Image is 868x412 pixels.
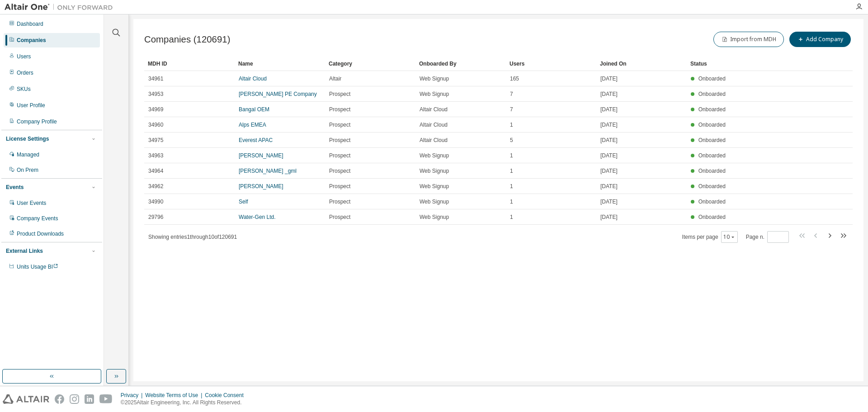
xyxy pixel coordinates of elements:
[746,231,789,243] span: Page n.
[239,76,267,82] a: Altair Cloud
[329,167,350,175] span: Prospect
[5,3,118,12] img: Altair One
[17,151,39,158] div: Managed
[148,198,163,205] span: 34990
[698,106,726,113] span: Onboarded
[17,102,45,109] div: User Profile
[329,57,412,71] div: Category
[205,392,249,399] div: Cookie Consent
[698,152,726,159] span: Onboarded
[600,106,618,113] span: [DATE]
[148,213,163,221] span: 29796
[698,137,726,143] span: Onboarded
[239,152,283,159] a: [PERSON_NAME]
[698,91,726,97] span: Onboarded
[239,199,248,205] a: Self
[17,69,33,76] div: Orders
[148,152,163,159] span: 34963
[698,76,726,82] span: Onboarded
[239,137,273,143] a: Everest APAC
[239,91,317,97] a: [PERSON_NAME] PE Company
[600,183,618,190] span: [DATE]
[3,394,49,404] img: altair_logo.svg
[148,121,163,128] span: 34960
[600,152,618,159] span: [DATE]
[148,234,237,240] span: Showing entries 1 through 10 of 120691
[420,198,449,205] span: Web Signup
[510,90,513,98] span: 7
[17,166,38,174] div: On Prem
[239,168,297,174] a: [PERSON_NAME] _gml
[723,233,736,241] button: 10
[509,57,593,71] div: Users
[17,37,46,44] div: Companies
[713,32,784,47] button: Import from MDH
[329,152,350,159] span: Prospect
[144,34,230,45] span: Companies (120691)
[420,121,448,128] span: Altair Cloud
[148,90,163,98] span: 34953
[148,106,163,113] span: 34969
[6,184,24,191] div: Events
[121,399,249,407] p: © 2025 Altair Engineering, Inc. All Rights Reserved.
[682,231,738,243] span: Items per page
[329,90,350,98] span: Prospect
[600,213,618,221] span: [DATE]
[510,167,513,175] span: 1
[6,247,43,255] div: External Links
[510,213,513,221] span: 1
[698,122,726,128] span: Onboarded
[329,75,341,82] span: Altair
[698,168,726,174] span: Onboarded
[420,137,448,144] span: Altair Cloud
[239,122,266,128] a: Alps EMEA
[145,392,205,399] div: Website Terms of Use
[420,183,449,190] span: Web Signup
[17,230,64,237] div: Product Downloads
[510,137,513,144] span: 5
[70,394,79,404] img: instagram.svg
[85,394,94,404] img: linkedin.svg
[148,167,163,175] span: 34964
[420,152,449,159] span: Web Signup
[239,183,283,189] a: [PERSON_NAME]
[17,118,57,125] div: Company Profile
[329,183,350,190] span: Prospect
[420,106,448,113] span: Altair Cloud
[17,264,58,270] span: Units Usage BI
[600,167,618,175] span: [DATE]
[420,213,449,221] span: Web Signup
[510,75,519,82] span: 165
[329,213,350,221] span: Prospect
[690,57,798,71] div: Status
[600,57,683,71] div: Joined On
[148,137,163,144] span: 34975
[148,183,163,190] span: 34962
[17,20,43,28] div: Dashboard
[600,137,618,144] span: [DATE]
[420,167,449,175] span: Web Signup
[17,53,31,60] div: Users
[789,32,851,47] button: Add Company
[329,137,350,144] span: Prospect
[510,198,513,205] span: 1
[419,57,502,71] div: Onboarded By
[420,90,449,98] span: Web Signup
[55,394,64,404] img: facebook.svg
[510,152,513,159] span: 1
[17,85,31,93] div: SKUs
[329,106,350,113] span: Prospect
[600,90,618,98] span: [DATE]
[99,394,113,404] img: youtube.svg
[510,106,513,113] span: 7
[148,75,163,82] span: 34961
[698,214,726,220] span: Onboarded
[329,198,350,205] span: Prospect
[600,198,618,205] span: [DATE]
[600,75,618,82] span: [DATE]
[510,183,513,190] span: 1
[238,57,321,71] div: Name
[698,183,726,189] span: Onboarded
[148,57,231,71] div: MDH ID
[17,199,46,207] div: User Events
